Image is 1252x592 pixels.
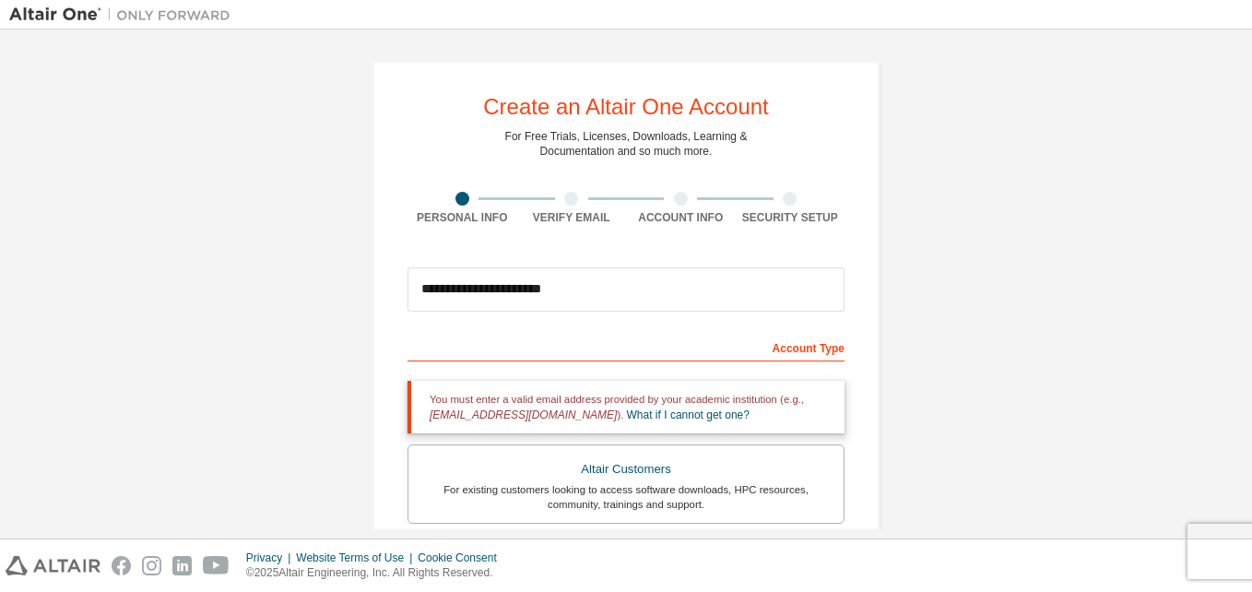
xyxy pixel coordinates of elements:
div: Account Info [626,210,736,225]
span: [EMAIL_ADDRESS][DOMAIN_NAME] [430,408,617,421]
div: Account Type [407,332,845,361]
a: What if I cannot get one? [627,408,750,421]
div: Create an Altair One Account [483,96,769,118]
div: Website Terms of Use [296,551,418,565]
img: instagram.svg [142,556,161,575]
div: You must enter a valid email address provided by your academic institution (e.g., ). [407,381,845,433]
p: © 2025 Altair Engineering, Inc. All Rights Reserved. [246,565,508,581]
img: altair_logo.svg [6,556,100,575]
div: Cookie Consent [418,551,507,565]
div: Verify Email [517,210,627,225]
div: Personal Info [407,210,517,225]
img: facebook.svg [112,556,131,575]
img: Altair One [9,6,240,24]
div: Privacy [246,551,296,565]
img: linkedin.svg [172,556,192,575]
img: youtube.svg [203,556,230,575]
div: Altair Customers [419,456,833,482]
div: For Free Trials, Licenses, Downloads, Learning & Documentation and so much more. [505,129,748,159]
div: Security Setup [736,210,845,225]
div: For existing customers looking to access software downloads, HPC resources, community, trainings ... [419,482,833,512]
